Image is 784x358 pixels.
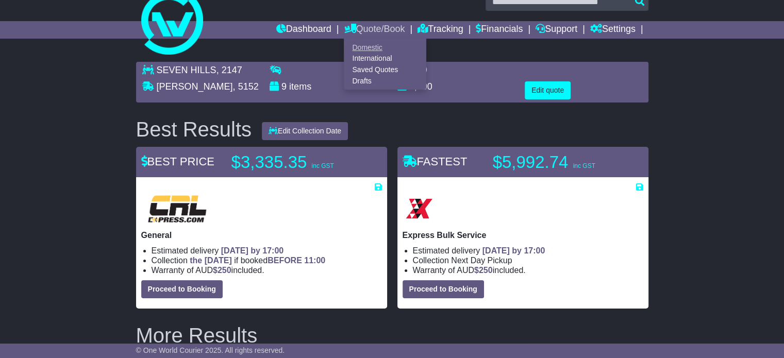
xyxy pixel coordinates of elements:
[476,21,523,39] a: Financials
[141,280,223,298] button: Proceed to Booking
[590,21,636,39] a: Settings
[344,75,426,87] a: Drafts
[311,162,333,169] span: inc GST
[157,65,216,75] span: SEVEN HILLS
[141,230,382,240] p: General
[403,192,436,225] img: Border Express: Express Bulk Service
[233,81,259,92] span: , 5152
[536,21,577,39] a: Support
[276,21,331,39] a: Dashboard
[262,122,348,140] button: Edit Collection Date
[304,256,325,265] span: 11:00
[482,246,545,255] span: [DATE] by 17:00
[344,39,426,90] div: Quote/Book
[218,266,231,275] span: 250
[344,42,426,53] a: Domestic
[344,64,426,76] a: Saved Quotes
[493,152,622,173] p: $5,992.74
[268,256,302,265] span: BEFORE
[403,155,468,168] span: FASTEST
[141,192,213,225] img: CRL: General
[413,255,643,265] li: Collection
[573,162,595,169] span: inc GST
[418,21,463,39] a: Tracking
[344,53,426,64] a: International
[281,81,287,92] span: 9
[409,81,432,92] span: 8,800
[213,266,231,275] span: $
[131,118,257,141] div: Best Results
[413,246,643,255] li: Estimated delivery
[221,246,284,255] span: [DATE] by 17:00
[289,81,311,92] span: items
[157,81,233,92] span: [PERSON_NAME]
[141,155,214,168] span: BEST PRICE
[190,256,231,265] span: the [DATE]
[403,280,484,298] button: Proceed to Booking
[152,255,382,265] li: Collection
[474,266,493,275] span: $
[136,346,285,354] span: © One World Courier 2025. All rights reserved.
[216,65,242,75] span: , 2147
[152,265,382,275] li: Warranty of AUD included.
[136,324,648,347] h2: More Results
[152,246,382,255] li: Estimated delivery
[344,21,405,39] a: Quote/Book
[479,266,493,275] span: 250
[413,265,643,275] li: Warranty of AUD included.
[190,256,325,265] span: if booked
[451,256,512,265] span: Next Day Pickup
[231,152,360,173] p: $3,335.35
[403,230,643,240] p: Express Bulk Service
[525,81,571,99] button: Edit quote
